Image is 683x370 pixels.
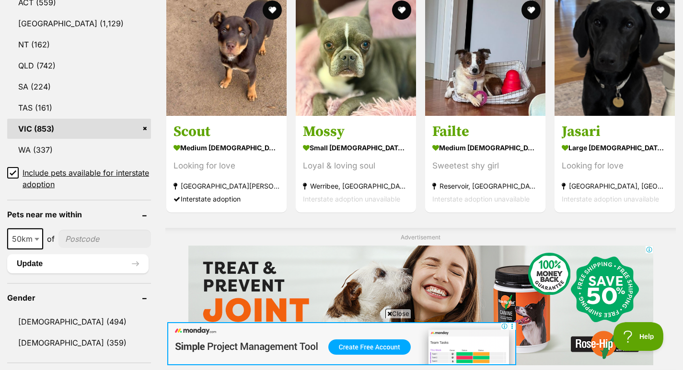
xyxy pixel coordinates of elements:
div: Looking for love [562,159,668,172]
a: Scout medium [DEMOGRAPHIC_DATA] Dog Looking for love [GEOGRAPHIC_DATA][PERSON_NAME][GEOGRAPHIC_DA... [166,115,287,213]
input: postcode [58,230,151,248]
a: NT (162) [7,34,151,55]
div: Interstate adoption [174,192,279,205]
header: Gender [7,293,151,302]
strong: [GEOGRAPHIC_DATA][PERSON_NAME][GEOGRAPHIC_DATA] [174,179,279,192]
a: [GEOGRAPHIC_DATA] (1,129) [7,13,151,34]
strong: Reservoir, [GEOGRAPHIC_DATA] [432,179,538,192]
span: Include pets available for interstate adoption [23,167,151,190]
a: Include pets available for interstate adoption [7,167,151,190]
div: Sweetest shy girl [432,159,538,172]
h3: Scout [174,123,279,141]
strong: medium [DEMOGRAPHIC_DATA] Dog [174,141,279,155]
button: favourite [521,0,541,20]
header: Pets near me within [7,210,151,219]
h3: Mossy [303,123,409,141]
div: Loyal & loving soul [303,159,409,172]
button: favourite [392,0,411,20]
strong: Werribee, [GEOGRAPHIC_DATA] [303,179,409,192]
a: WA (337) [7,140,151,160]
span: 50km [7,228,43,249]
strong: small [DEMOGRAPHIC_DATA] Dog [303,141,409,155]
a: Failte medium [DEMOGRAPHIC_DATA] Dog Sweetest shy girl Reservoir, [GEOGRAPHIC_DATA] Interstate ad... [425,115,545,213]
span: Interstate adoption unavailable [303,195,400,203]
strong: large [DEMOGRAPHIC_DATA] Dog [562,141,668,155]
span: Interstate adoption unavailable [432,195,530,203]
a: [DEMOGRAPHIC_DATA] (359) [7,333,151,353]
h3: Failte [432,123,538,141]
iframe: Help Scout Beacon - Open [614,322,664,351]
span: Close [385,309,411,318]
span: Interstate adoption unavailable [562,195,659,203]
a: SA (224) [7,77,151,97]
a: Mossy small [DEMOGRAPHIC_DATA] Dog Loyal & loving soul Werribee, [GEOGRAPHIC_DATA] Interstate ado... [296,115,416,213]
strong: [GEOGRAPHIC_DATA], [GEOGRAPHIC_DATA] [562,179,668,192]
a: VIC (853) [7,119,151,139]
h3: Jasari [562,123,668,141]
span: 50km [8,232,42,246]
a: QLD (742) [7,56,151,76]
a: [DEMOGRAPHIC_DATA] (494) [7,312,151,332]
span: of [47,233,55,245]
strong: medium [DEMOGRAPHIC_DATA] Dog [432,141,538,155]
button: favourite [651,0,670,20]
a: Jasari large [DEMOGRAPHIC_DATA] Dog Looking for love [GEOGRAPHIC_DATA], [GEOGRAPHIC_DATA] Interst... [555,115,675,213]
iframe: Advertisement [167,322,516,365]
div: Looking for love [174,159,279,172]
button: Update [7,254,149,273]
a: TAS (161) [7,98,151,118]
iframe: Advertisement [188,246,653,365]
button: favourite [263,0,282,20]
